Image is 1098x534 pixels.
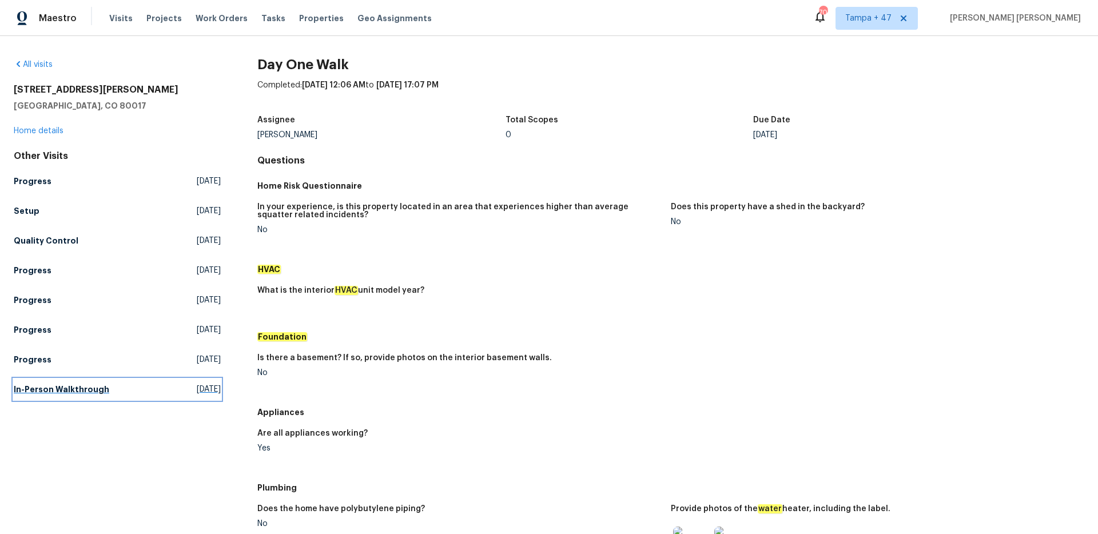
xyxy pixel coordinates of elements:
div: Yes [257,444,662,452]
h5: Progress [14,324,51,336]
div: 707 [819,7,827,18]
span: Work Orders [196,13,248,24]
span: [DATE] [197,384,221,395]
h5: In your experience, is this property located in an area that experiences higher than average squa... [257,203,662,219]
a: Home details [14,127,63,135]
h5: Progress [14,176,51,187]
span: [DATE] [197,176,221,187]
h2: [STREET_ADDRESS][PERSON_NAME] [14,84,221,95]
h5: Are all appliances working? [257,429,368,437]
span: [DATE] [197,324,221,336]
span: [DATE] [197,205,221,217]
em: water [758,504,782,513]
h5: Progress [14,354,51,365]
a: Progress[DATE] [14,290,221,310]
em: HVAC [257,265,281,274]
span: Visits [109,13,133,24]
a: Progress[DATE] [14,260,221,281]
h5: Provide photos of the heater, including the label. [671,505,890,513]
h5: Is there a basement? If so, provide photos on the interior basement walls. [257,354,552,362]
span: Properties [299,13,344,24]
h5: Appliances [257,407,1084,418]
div: No [671,218,1075,226]
a: Progress[DATE] [14,349,221,370]
h5: What is the interior unit model year? [257,286,424,294]
h5: Progress [14,294,51,306]
h5: [GEOGRAPHIC_DATA], CO 80017 [14,100,221,111]
a: In-Person Walkthrough[DATE] [14,379,221,400]
span: Tampa + 47 [845,13,892,24]
a: Setup[DATE] [14,201,221,221]
a: All visits [14,61,53,69]
div: No [257,520,662,528]
div: 0 [506,131,754,139]
span: Maestro [39,13,77,24]
a: Progress[DATE] [14,320,221,340]
span: Tasks [261,14,285,22]
div: Other Visits [14,150,221,162]
span: Projects [146,13,182,24]
h5: Quality Control [14,235,78,246]
h5: Does the home have polybutylene piping? [257,505,425,513]
h5: Progress [14,265,51,276]
h5: Due Date [753,116,790,124]
em: HVAC [335,286,358,295]
h5: Total Scopes [506,116,558,124]
div: [DATE] [753,131,1001,139]
em: Foundation [257,332,307,341]
h5: Home Risk Questionnaire [257,180,1084,192]
h4: Questions [257,155,1084,166]
a: Progress[DATE] [14,171,221,192]
span: [PERSON_NAME] [PERSON_NAME] [945,13,1081,24]
h5: Assignee [257,116,295,124]
h5: Plumbing [257,482,1084,493]
span: [DATE] [197,354,221,365]
div: Completed: to [257,79,1084,109]
span: [DATE] [197,265,221,276]
span: [DATE] [197,294,221,306]
h5: Setup [14,205,39,217]
h2: Day One Walk [257,59,1084,70]
h5: In-Person Walkthrough [14,384,109,395]
span: Geo Assignments [357,13,432,24]
div: [PERSON_NAME] [257,131,506,139]
h5: Does this property have a shed in the backyard? [671,203,865,211]
span: [DATE] 12:06 AM [302,81,365,89]
a: Quality Control[DATE] [14,230,221,251]
div: No [257,226,662,234]
span: [DATE] 17:07 PM [376,81,439,89]
span: [DATE] [197,235,221,246]
div: No [257,369,662,377]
